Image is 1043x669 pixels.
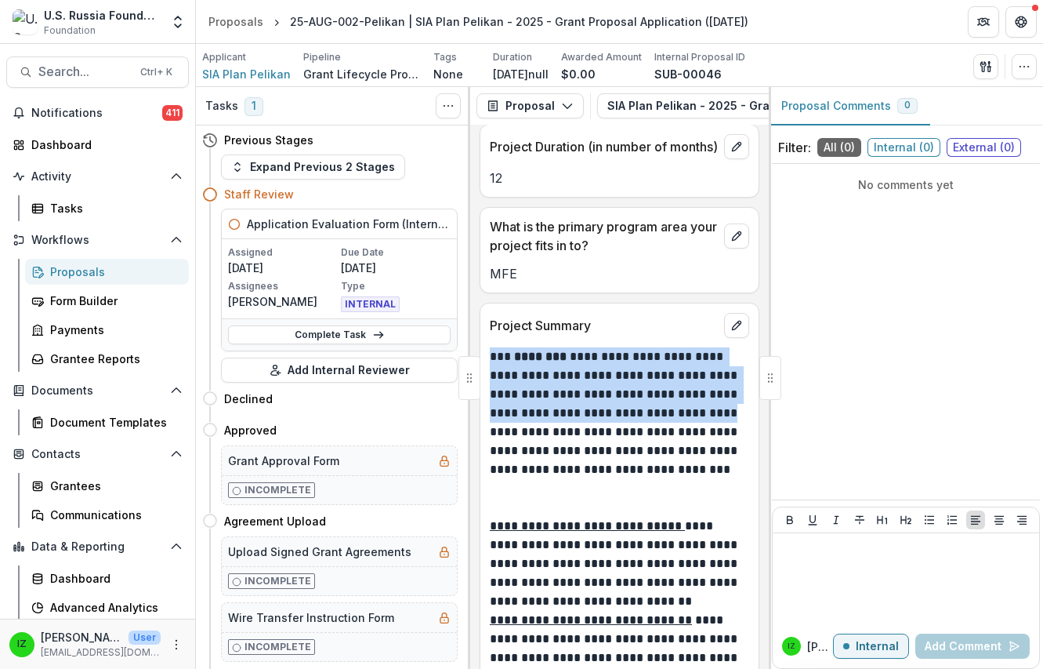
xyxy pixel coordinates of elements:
[25,195,189,221] a: Tasks
[41,645,161,660] p: [EMAIL_ADDRESS][DOMAIN_NAME]
[490,316,718,335] p: Project Summary
[202,10,755,33] nav: breadcrumb
[50,478,176,494] div: Grantees
[228,544,411,560] h5: Upload Signed Grant Agreements
[915,634,1030,659] button: Add Comment
[920,511,939,529] button: Bullet List
[25,317,189,343] a: Payments
[947,138,1021,157] span: External ( 0 )
[6,56,189,88] button: Search...
[654,66,722,82] p: SUB-00046
[25,409,189,435] a: Document Templates
[724,313,749,338] button: edit
[50,414,176,431] div: Document Templates
[490,264,749,283] p: MFE
[990,511,1009,529] button: Align Center
[968,6,999,38] button: Partners
[228,279,338,293] p: Assignees
[904,100,911,111] span: 0
[208,13,263,30] div: Proposals
[341,279,451,293] p: Type
[50,570,176,587] div: Dashboard
[50,599,176,616] div: Advanced Analytics
[221,155,405,180] button: Expand Previous 2 Stages
[493,50,532,64] p: Duration
[943,511,962,529] button: Ordered List
[6,132,189,158] a: Dashboard
[303,50,341,64] p: Pipeline
[244,574,311,588] p: Incomplete
[724,224,749,249] button: edit
[50,293,176,309] div: Form Builder
[31,107,162,120] span: Notifications
[6,378,189,403] button: Open Documents
[476,93,584,118] button: Proposal
[6,164,189,189] button: Open Activity
[896,511,915,529] button: Heading 2
[31,384,164,398] span: Documents
[493,66,549,82] p: [DATE]null
[25,259,189,285] a: Proposals
[817,138,861,157] span: All ( 0 )
[41,629,122,645] p: [PERSON_NAME]
[490,217,718,255] p: What is the primary program area your project fits in to?
[778,138,811,157] p: Filter:
[597,93,993,118] button: SIA Plan Pelikan - 2025 - Grant Proposal Application ([DATE])
[50,507,176,523] div: Communications
[205,100,238,113] h3: Tasks
[31,540,164,554] span: Data & Reporting
[341,260,451,276] p: [DATE]
[290,13,748,30] div: 25-AUG-002-Pelikan | SIA Plan Pelikan - 2025 - Grant Proposal Application ([DATE])
[561,50,642,64] p: Awarded Amount
[221,358,458,383] button: Add Internal Reviewer
[202,10,270,33] a: Proposals
[6,100,189,125] button: Notifications411
[769,87,930,125] button: Proposal Comments
[867,138,940,157] span: Internal ( 0 )
[44,7,161,24] div: U.S. Russia Foundation
[244,640,311,654] p: Incomplete
[433,50,457,64] p: Tags
[17,639,27,649] div: Igor Zevelev
[341,296,400,312] span: INTERNAL
[25,594,189,620] a: Advanced Analytics
[433,66,463,82] p: None
[167,6,189,38] button: Open entity switcher
[129,631,161,645] p: User
[6,442,189,467] button: Open Contacts
[228,609,394,626] h5: Wire Transfer Instruction Form
[25,346,189,372] a: Grantee Reports
[807,638,833,655] p: [PERSON_NAME]
[850,511,869,529] button: Strike
[228,453,339,469] h5: Grant Approval Form
[224,391,273,407] h4: Declined
[38,64,131,79] span: Search...
[31,448,164,461] span: Contacts
[228,325,451,344] a: Complete Task
[724,134,749,159] button: edit
[224,422,277,438] h4: Approved
[490,137,718,156] p: Project Duration (in number of months)
[341,245,451,260] p: Due Date
[202,66,291,82] a: SIA Plan Pelikan
[25,288,189,314] a: Form Builder
[31,170,164,184] span: Activity
[25,473,189,499] a: Grantees
[827,511,846,529] button: Italicize
[856,640,899,653] p: Internal
[50,322,176,338] div: Payments
[436,93,461,118] button: Toggle View Cancelled Tasks
[244,97,263,116] span: 1
[303,66,421,82] p: Grant Lifecycle Process
[788,642,795,650] div: Igor Zevelev
[247,216,451,232] h5: Application Evaluation Form (Internal)
[31,234,164,247] span: Workflows
[6,534,189,559] button: Open Data & Reporting
[50,264,176,280] div: Proposals
[490,169,749,187] p: 12
[44,24,96,38] span: Foundation
[228,293,338,310] p: [PERSON_NAME]
[6,227,189,253] button: Open Workflows
[966,511,985,529] button: Align Left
